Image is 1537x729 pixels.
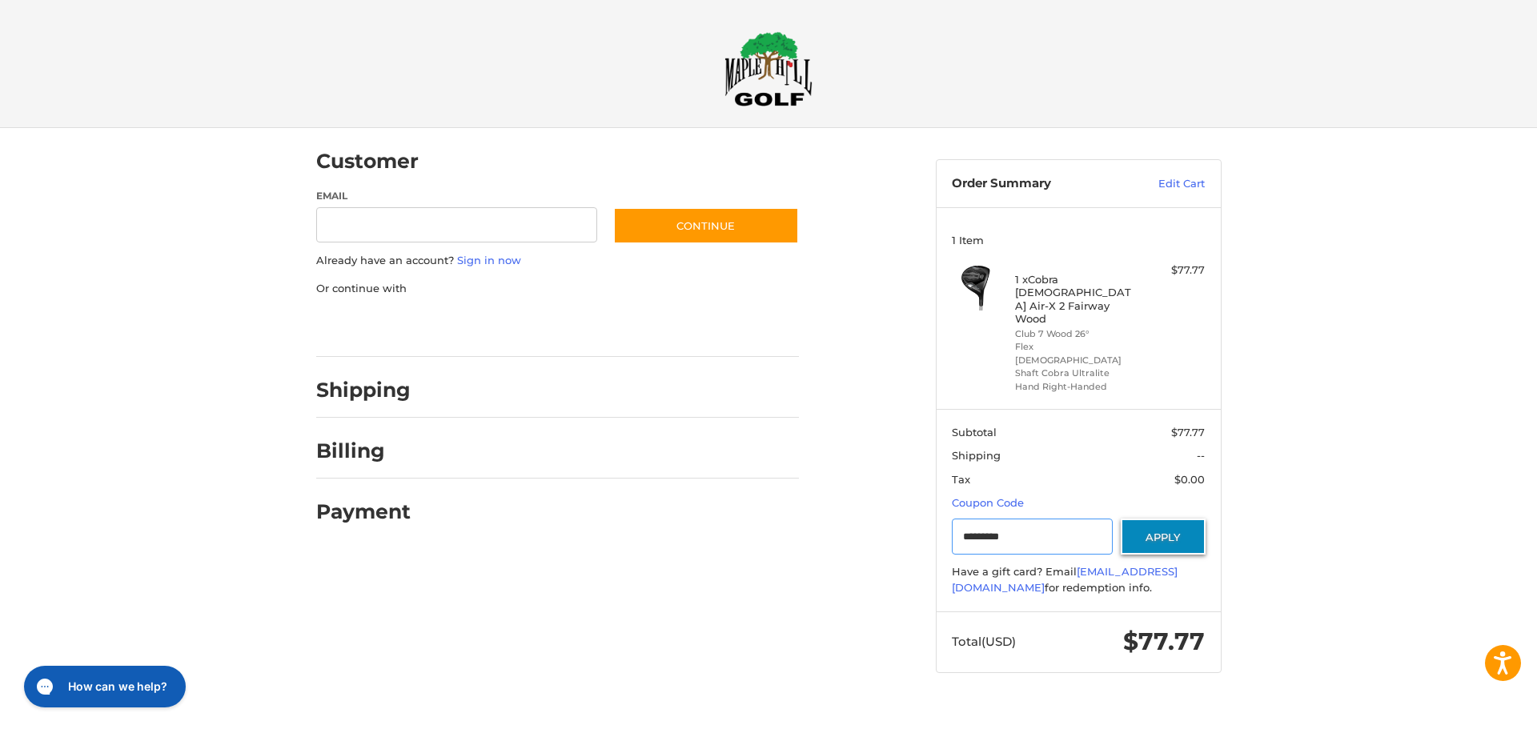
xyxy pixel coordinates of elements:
[316,378,411,403] h2: Shipping
[316,499,411,524] h2: Payment
[316,189,598,203] label: Email
[1015,380,1138,394] li: Hand Right-Handed
[952,176,1124,192] h3: Order Summary
[1171,426,1205,439] span: $77.77
[457,254,521,266] a: Sign in now
[1015,273,1138,325] h4: 1 x Cobra [DEMOGRAPHIC_DATA] Air-X 2 Fairway Wood
[582,312,702,341] iframe: PayPal-venmo
[447,312,567,341] iframe: PayPal-paylater
[316,149,419,174] h2: Customer
[952,564,1205,595] div: Have a gift card? Email for redemption info.
[1015,367,1138,380] li: Shaft Cobra Ultralite
[1124,176,1205,192] a: Edit Cart
[1197,449,1205,462] span: --
[952,234,1205,246] h3: 1 Item
[16,660,191,713] iframe: Gorgias live chat messenger
[311,312,431,341] iframe: PayPal-paypal
[952,473,970,486] span: Tax
[952,519,1113,555] input: Gift Certificate or Coupon Code
[1015,340,1138,367] li: Flex [DEMOGRAPHIC_DATA]
[952,565,1178,594] a: [EMAIL_ADDRESS][DOMAIN_NAME]
[952,426,997,439] span: Subtotal
[1174,473,1205,486] span: $0.00
[952,496,1024,509] a: Coupon Code
[724,31,813,106] img: Maple Hill Golf
[316,253,799,269] p: Already have an account?
[1121,519,1206,555] button: Apply
[1015,327,1138,341] li: Club 7 Wood 26°
[316,439,410,463] h2: Billing
[613,207,799,244] button: Continue
[1123,627,1205,656] span: $77.77
[952,634,1016,649] span: Total (USD)
[316,281,799,297] p: Or continue with
[1142,262,1205,278] div: $77.77
[952,449,1001,462] span: Shipping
